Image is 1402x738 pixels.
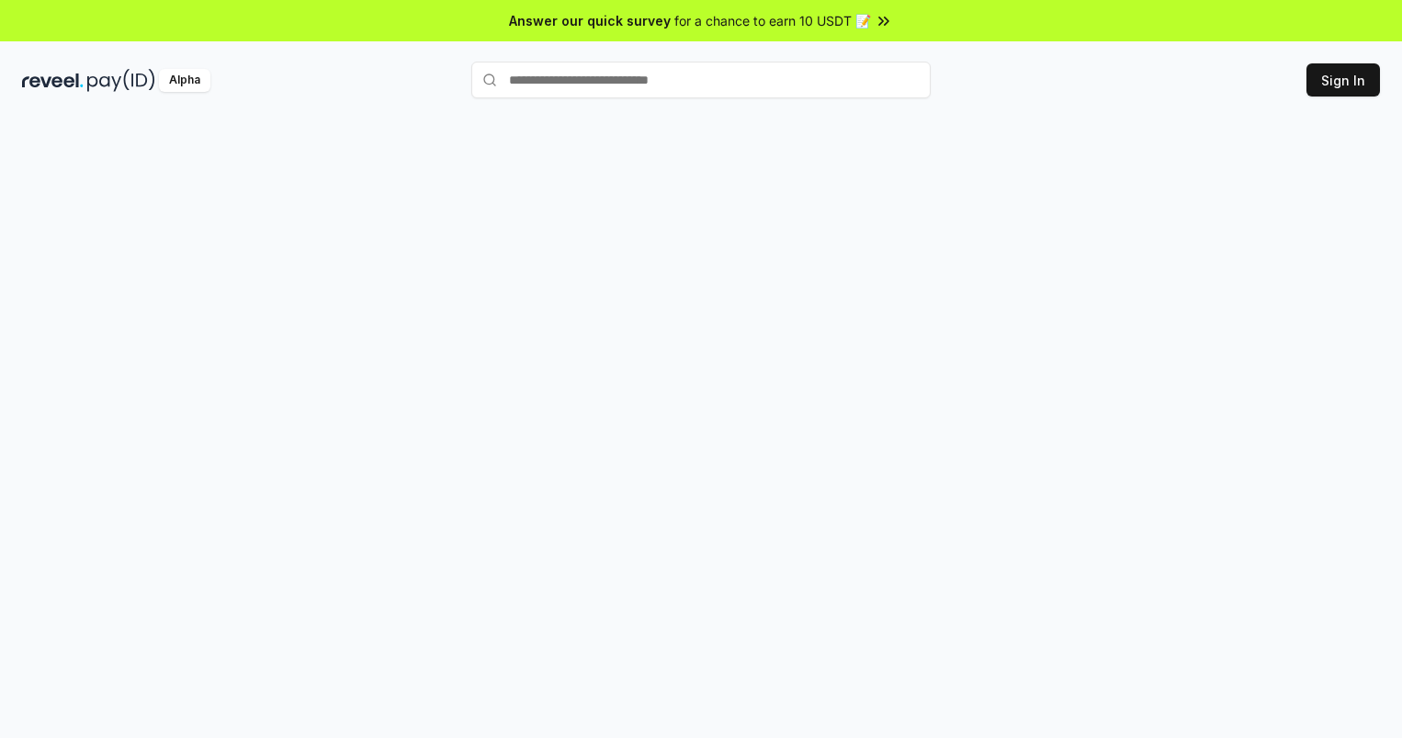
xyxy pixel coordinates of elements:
img: pay_id [87,69,155,92]
button: Sign In [1306,63,1380,97]
img: reveel_dark [22,69,84,92]
span: for a chance to earn 10 USDT 📝 [674,11,871,30]
span: Answer our quick survey [509,11,671,30]
div: Alpha [159,69,210,92]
